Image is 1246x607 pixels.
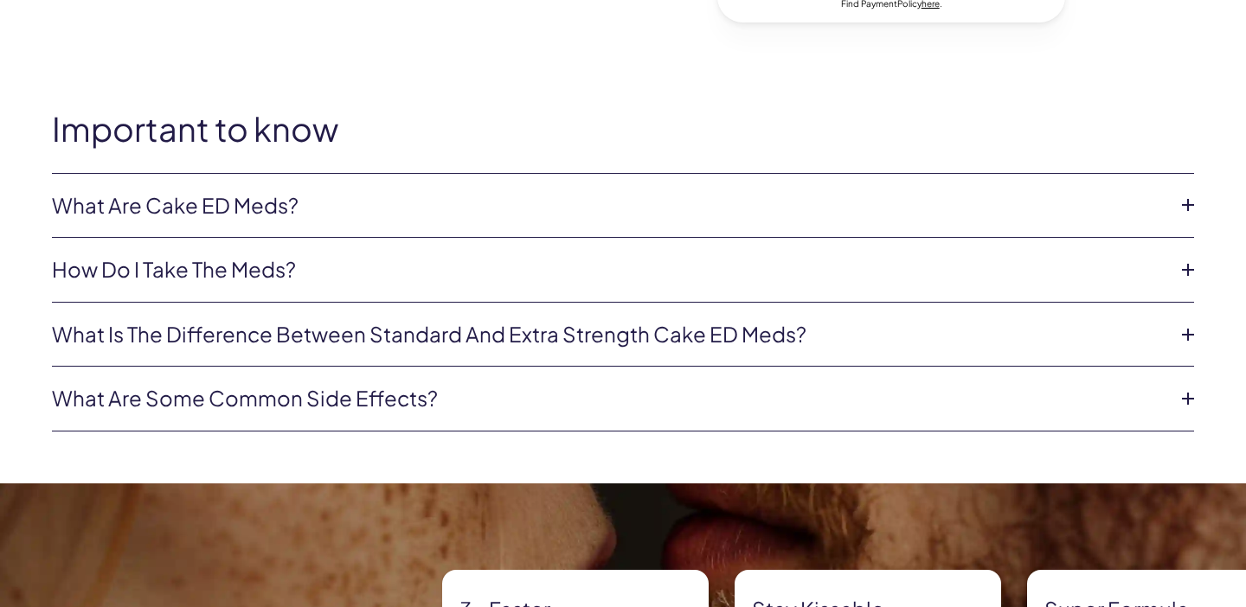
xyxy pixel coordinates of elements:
[52,320,1166,349] a: What is the difference between Standard and Extra Strength Cake ED meds?
[52,384,1166,413] a: What are some common side effects?
[52,111,1194,147] h2: Important to know
[52,255,1166,284] a: How do I take the meds?
[52,191,1166,220] a: What are Cake ED Meds?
